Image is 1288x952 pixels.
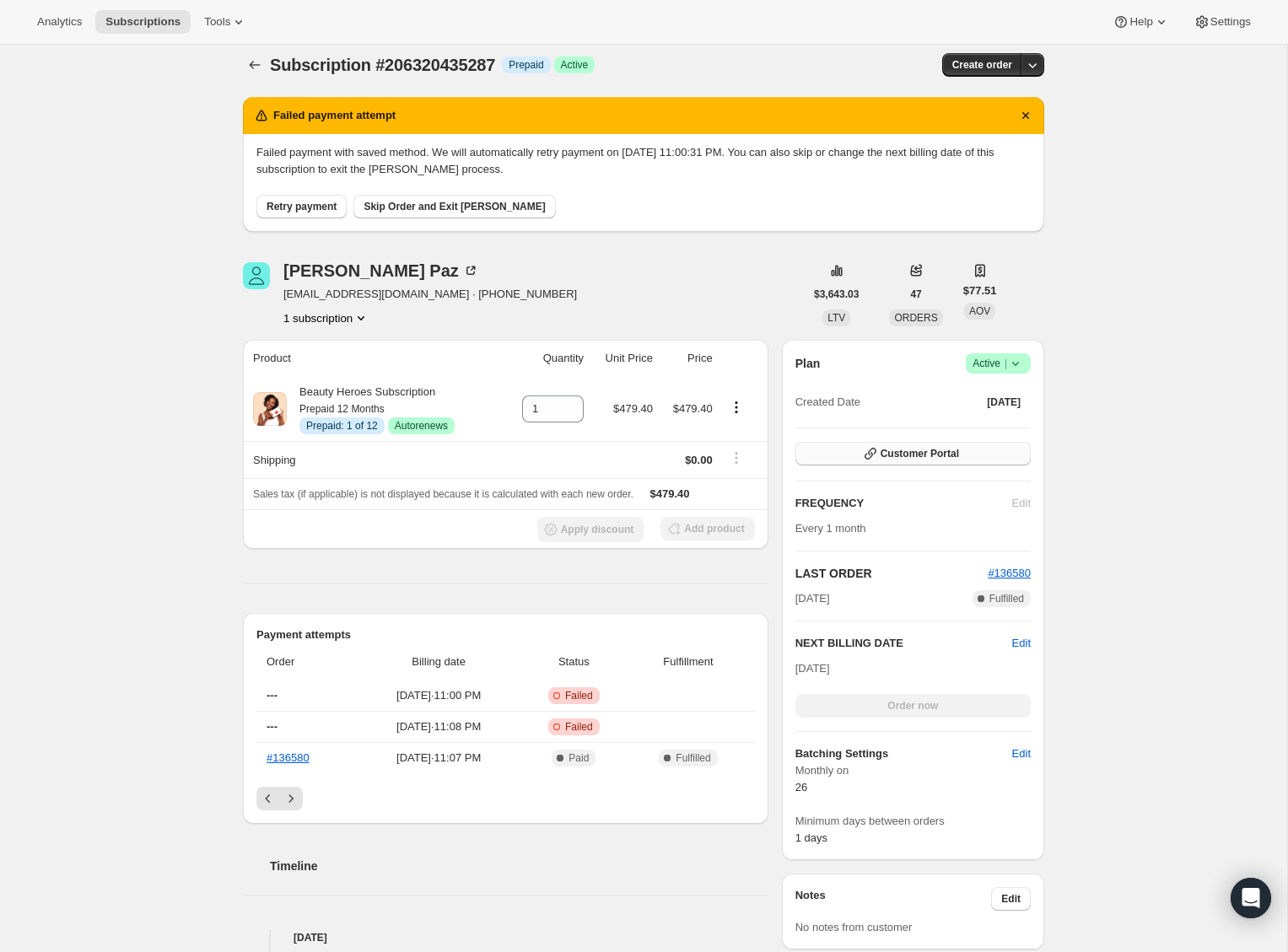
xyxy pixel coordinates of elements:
span: Active [561,58,589,72]
button: 47 [900,282,931,306]
button: Skip Order and Exit [PERSON_NAME] [353,195,555,218]
span: Subscriptions [105,15,181,29]
button: Product actions [283,309,369,326]
span: | [1005,357,1007,370]
span: Failed [565,720,593,734]
h6: Batching Settings [795,745,1012,762]
button: Help [1102,10,1179,34]
span: Paid [569,751,589,765]
span: Analytics [37,15,82,29]
button: [DATE] [977,390,1031,414]
span: LTV [827,312,845,324]
button: Next [279,787,303,810]
div: Beauty Heroes Subscription [287,384,455,434]
h2: Payment attempts [256,627,755,643]
button: Analytics [27,10,92,34]
span: Prepaid [509,58,543,72]
div: Open Intercom Messenger [1231,878,1271,918]
button: Settings [1183,10,1261,34]
button: Edit [1002,740,1041,767]
button: Edit [1012,635,1031,652]
span: Edit [1001,892,1021,906]
span: [DATE] · 11:07 PM [362,750,515,766]
button: Create order [942,53,1022,77]
button: Subscriptions [243,53,267,77]
span: [DATE] [795,590,830,607]
span: Minimum days between orders [795,813,1031,830]
button: Previous [256,787,280,810]
h3: Notes [795,887,992,911]
h2: Plan [795,355,821,372]
span: Fulfillment [632,653,744,670]
span: Prepaid: 1 of 12 [306,419,378,433]
span: Subscription #206320435287 [270,56,495,74]
nav: Pagination [256,787,755,810]
span: [DATE] [795,662,830,675]
span: Every 1 month [795,522,866,535]
span: Billing date [362,653,515,670]
span: [DATE] · 11:08 PM [362,718,515,735]
h4: [DATE] [243,929,768,946]
span: $479.40 [650,487,690,500]
span: ORDERS [894,312,937,324]
span: 1 days [795,831,827,844]
span: Customer Portal [881,447,959,460]
h2: FREQUENCY [795,495,1012,512]
button: Product actions [723,398,750,417]
th: Shipping [243,441,503,478]
span: Carol Paz [243,262,270,289]
small: Prepaid 12 Months [299,403,385,415]
span: AOV [969,305,990,317]
span: 26 [795,781,807,793]
th: Quantity [503,340,589,377]
button: #136580 [988,565,1031,582]
button: Customer Portal [795,442,1031,465]
p: Failed payment with saved method. We will automatically retry payment on [DATE] 11:00:31 PM. You ... [256,144,1031,178]
a: #136580 [988,567,1031,579]
span: --- [267,720,278,733]
img: product img [253,392,287,426]
span: [DATE] · 11:00 PM [362,687,515,704]
h2: Timeline [270,858,768,874]
th: Product [243,340,503,377]
span: Created Date [795,394,860,411]
button: Shipping actions [723,449,750,467]
span: --- [267,689,278,702]
span: Retry payment [267,200,337,213]
span: Failed [565,689,593,702]
span: $479.40 [613,402,653,415]
span: Skip Order and Exit [PERSON_NAME] [364,200,545,213]
span: [EMAIL_ADDRESS][DOMAIN_NAME] · [PHONE_NUMBER] [283,286,577,303]
h2: LAST ORDER [795,565,989,582]
button: Subscriptions [95,10,191,34]
span: Create order [952,58,1012,72]
span: [DATE] [987,395,1021,409]
span: Fulfilled [676,751,710,765]
th: Price [658,340,718,377]
th: Unit Price [589,340,658,377]
span: Help [1129,15,1152,29]
span: Autorenews [395,419,448,433]
span: $3,643.03 [814,288,859,301]
span: Fulfilled [989,592,1024,605]
button: Retry payment [256,195,347,218]
span: $77.51 [963,282,997,299]
span: $479.40 [673,402,713,415]
th: Order [256,643,357,680]
h2: Failed payment attempt [273,107,396,124]
span: Settings [1210,15,1251,29]
button: $3,643.03 [804,282,869,306]
span: Active [973,355,1024,372]
div: [PERSON_NAME] Paz [283,262,479,279]
span: Edit [1012,745,1031,762]
span: Sales tax (if applicable) is not displayed because it is calculated with each new order. [253,488,633,500]
h2: NEXT BILLING DATE [795,635,1012,652]
span: $0.00 [685,454,713,466]
span: Monthly on [795,762,1031,779]
a: #136580 [267,751,310,764]
span: Status [525,653,622,670]
span: No notes from customer [795,921,913,933]
button: Tools [194,10,257,34]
